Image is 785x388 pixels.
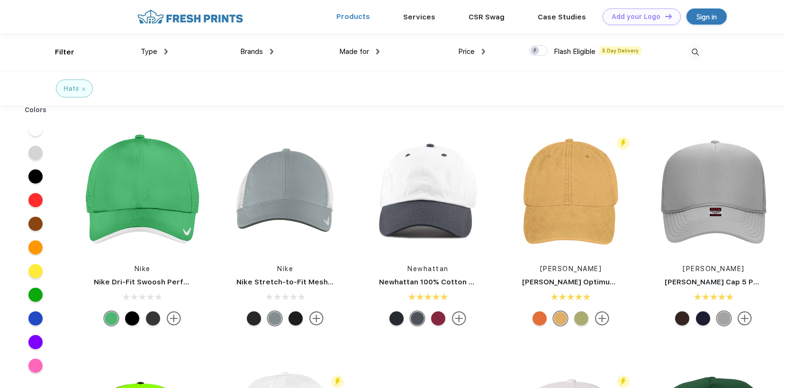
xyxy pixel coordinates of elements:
img: dropdown.png [270,49,273,54]
span: Brands [240,47,263,56]
img: func=resize&h=266 [365,129,491,255]
span: Price [458,47,475,56]
div: Black & White [247,311,261,326]
img: flash_active_toggle.svg [617,375,630,388]
a: [PERSON_NAME] [683,265,745,273]
a: Products [336,12,370,21]
div: Colors [18,105,54,115]
a: [PERSON_NAME] Optimum Pigment Dyed-Cap [522,278,687,286]
img: more.svg [595,311,609,326]
div: Cool Grey [268,311,282,326]
img: func=resize&h=266 [508,129,634,255]
a: Nike [135,265,151,273]
a: CSR Swag [469,13,505,21]
img: more.svg [738,311,752,326]
img: flash_active_toggle.svg [617,137,630,150]
div: Lucky Green [104,311,118,326]
a: Nike Dri-Fit Swoosh Perforated Cap [94,278,225,286]
div: Anthracite [146,311,160,326]
div: Mustard [553,311,568,326]
a: Nike Stretch-to-Fit Mesh Back Cap [236,278,363,286]
span: Type [141,47,157,56]
div: White Black [389,311,404,326]
img: filter_cancel.svg [82,88,85,91]
img: func=resize&h=266 [80,129,206,255]
a: Sign in [686,9,727,25]
div: Apple [574,311,588,326]
img: func=resize&h=266 [650,129,776,255]
a: Newhattan 100% Cotton Stone Washed Cap [379,278,537,286]
img: dropdown.png [482,49,485,54]
img: func=resize&h=266 [222,129,348,255]
div: Black [289,311,303,326]
div: White Burgundy [431,311,445,326]
img: dropdown.png [376,49,379,54]
span: Made for [339,47,369,56]
a: Nike [277,265,293,273]
a: [PERSON_NAME] [540,265,602,273]
span: Flash Eligible [554,47,596,56]
div: White Charcoal [410,311,424,326]
a: Services [403,13,435,21]
div: Tangerine [532,311,547,326]
img: desktop_search.svg [687,44,703,60]
div: Navy [696,311,710,326]
div: Brown [675,311,689,326]
div: Sign in [696,11,717,22]
img: flash_active_toggle.svg [331,375,344,388]
img: DT [665,14,672,19]
img: fo%20logo%202.webp [135,9,246,25]
a: Newhattan [407,265,449,273]
div: Black [125,311,139,326]
div: Gray [717,311,731,326]
img: dropdown.png [164,49,168,54]
div: Add your Logo [612,13,660,21]
img: more.svg [452,311,466,326]
img: more.svg [309,311,324,326]
img: more.svg [167,311,181,326]
div: Filter [55,47,74,58]
div: Hats [63,84,79,94]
